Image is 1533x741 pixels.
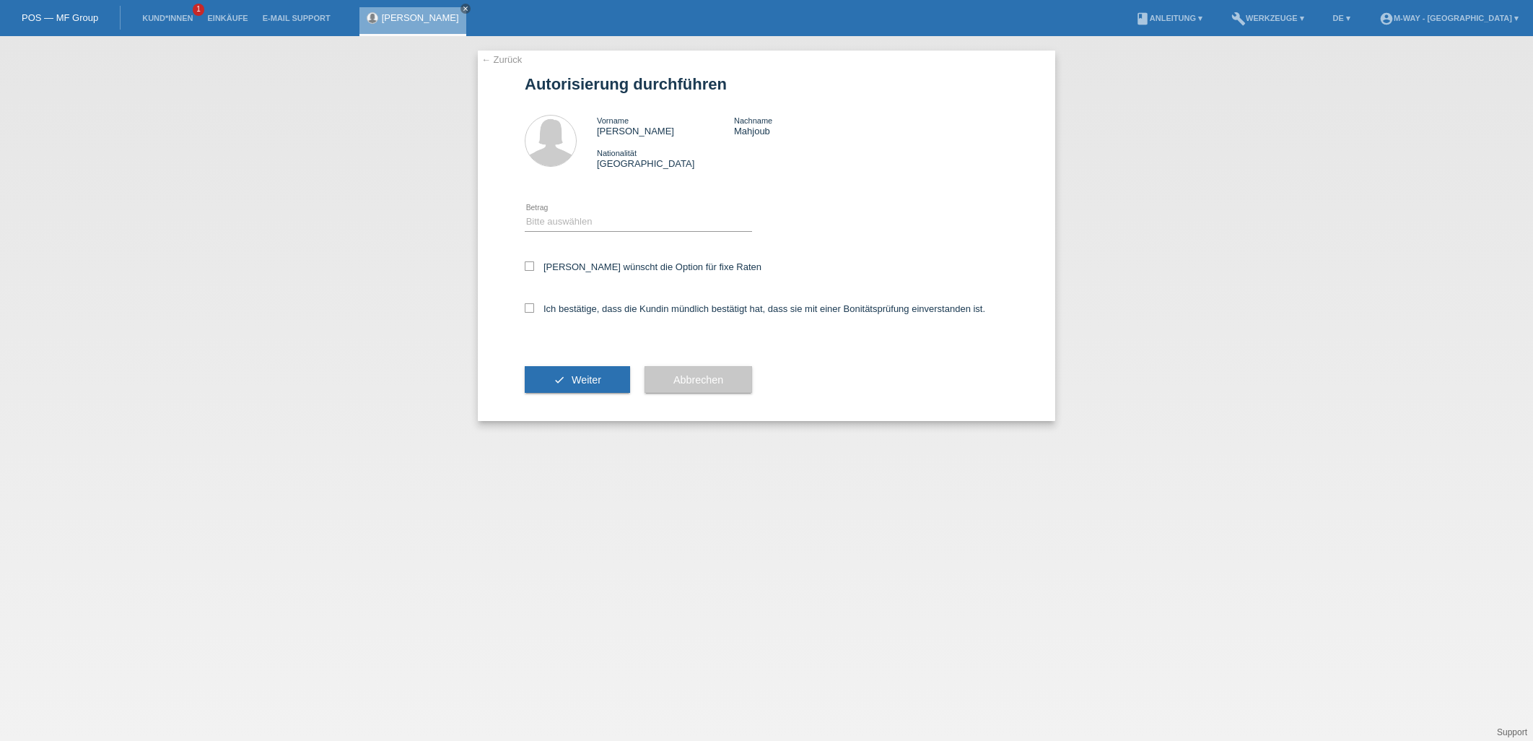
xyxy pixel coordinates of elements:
button: check Weiter [525,366,630,394]
span: Abbrechen [673,374,723,386]
label: Ich bestätige, dass die Kundin mündlich bestätigt hat, dass sie mit einer Bonitätsprüfung einvers... [525,303,985,314]
a: DE ▾ [1326,14,1358,22]
a: close [460,4,471,14]
button: Abbrechen [645,366,752,394]
a: bookAnleitung ▾ [1128,14,1210,22]
span: 1 [193,4,204,16]
a: E-Mail Support [255,14,338,22]
a: ← Zurück [481,54,522,65]
a: Kund*innen [135,14,200,22]
div: Mahjoub [734,115,871,136]
h1: Autorisierung durchführen [525,75,1008,93]
span: Nachname [734,116,772,125]
a: Einkäufe [200,14,255,22]
i: close [462,5,469,12]
div: [GEOGRAPHIC_DATA] [597,147,734,169]
div: [PERSON_NAME] [597,115,734,136]
span: Nationalität [597,149,637,157]
i: account_circle [1379,12,1394,26]
label: [PERSON_NAME] wünscht die Option für fixe Raten [525,261,761,272]
a: Support [1497,727,1527,737]
a: [PERSON_NAME] [382,12,459,23]
span: Vorname [597,116,629,125]
span: Weiter [572,374,601,386]
i: build [1231,12,1246,26]
i: book [1135,12,1150,26]
a: buildWerkzeuge ▾ [1224,14,1311,22]
a: POS — MF Group [22,12,98,23]
a: account_circlem-way - [GEOGRAPHIC_DATA] ▾ [1372,14,1526,22]
i: check [554,374,565,386]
